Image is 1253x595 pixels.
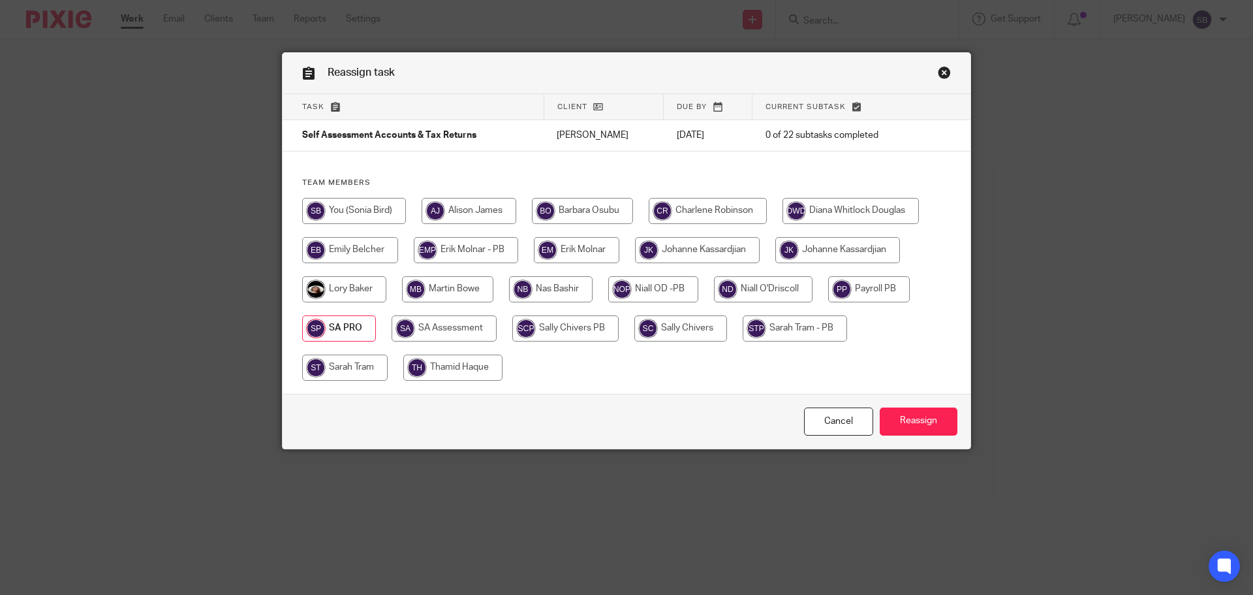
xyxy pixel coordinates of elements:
td: 0 of 22 subtasks completed [752,120,923,152]
span: Due by [677,103,707,110]
span: Reassign task [328,67,395,78]
span: Client [557,103,587,110]
a: Close this dialog window [804,408,873,436]
p: [DATE] [677,129,739,142]
span: Task [302,103,324,110]
input: Reassign [880,408,957,436]
p: [PERSON_NAME] [557,129,651,142]
h4: Team members [302,178,951,188]
span: Self Assessment Accounts & Tax Returns [302,131,476,140]
span: Current subtask [766,103,846,110]
a: Close this dialog window [938,66,951,84]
